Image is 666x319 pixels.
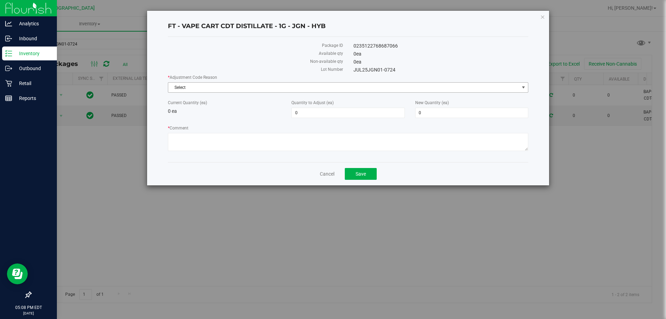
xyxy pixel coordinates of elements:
div: 0235122768687066 [348,42,534,50]
span: ea [356,51,361,57]
p: Inbound [12,34,54,43]
span: 0 ea [168,108,177,114]
inline-svg: Retail [5,80,12,87]
p: Analytics [12,19,54,28]
input: 0 [416,108,528,118]
inline-svg: Inventory [5,50,12,57]
p: 05:08 PM EDT [3,304,54,311]
label: Adjustment Code Reason [168,74,528,81]
label: Package ID [168,42,343,49]
label: Lot Number [168,66,343,73]
span: Select [168,83,519,92]
inline-svg: Analytics [5,20,12,27]
span: Save [356,171,366,177]
div: JUL25JGN01-0724 [348,66,534,74]
button: Save [345,168,377,180]
inline-svg: Reports [5,95,12,102]
span: select [519,83,528,92]
inline-svg: Inbound [5,35,12,42]
inline-svg: Outbound [5,65,12,72]
a: Cancel [320,170,334,177]
label: Available qty [168,50,343,57]
span: 0 [353,59,361,65]
label: Current Quantity (ea) [168,100,281,106]
p: Reports [12,94,54,102]
label: Quantity to Adjust (ea) [291,100,404,106]
label: Non-available qty [168,58,343,65]
p: Outbound [12,64,54,73]
h4: FT - VAPE CART CDT DISTILLATE - 1G - JGN - HYB [168,22,528,31]
p: Inventory [12,49,54,58]
label: New Quantity (ea) [415,100,528,106]
span: 0 [353,51,361,57]
label: Comment [168,125,528,131]
p: [DATE] [3,311,54,316]
p: Retail [12,79,54,87]
iframe: Resource center [7,263,28,284]
input: 0 [292,108,404,118]
span: ea [356,59,361,65]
